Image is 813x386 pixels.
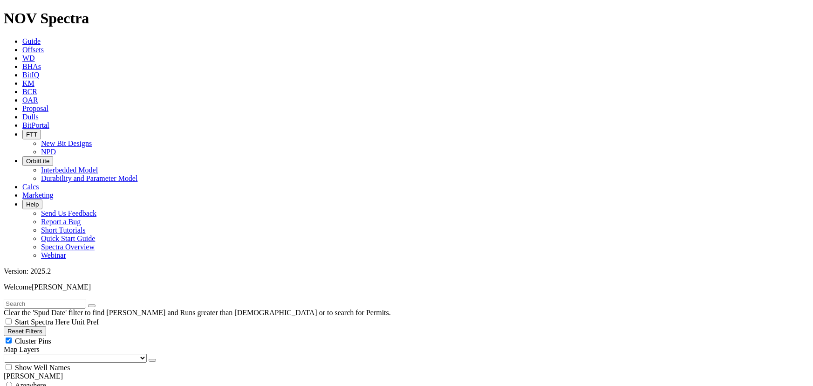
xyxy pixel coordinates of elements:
a: New Bit Designs [41,139,92,147]
button: Reset Filters [4,326,46,336]
a: Short Tutorials [41,226,86,234]
h1: NOV Spectra [4,10,809,27]
a: Interbedded Model [41,166,98,174]
a: OAR [22,96,38,104]
a: BitPortal [22,121,49,129]
button: FTT [22,130,41,139]
a: BitIQ [22,71,39,79]
input: Start Spectra Here [6,318,12,324]
a: NPD [41,148,56,156]
a: Send Us Feedback [41,209,96,217]
span: Unit Pref [71,318,99,326]
button: Help [22,200,42,209]
span: FTT [26,131,37,138]
a: Webinar [41,251,66,259]
input: Search [4,299,86,309]
span: Help [26,201,39,208]
span: Map Layers [4,345,40,353]
a: Proposal [22,104,48,112]
span: Show Well Names [15,364,70,372]
span: Clear the 'Spud Date' filter to find [PERSON_NAME] and Runs greater than [DEMOGRAPHIC_DATA] or to... [4,309,391,317]
span: OrbitLite [26,158,49,165]
a: Guide [22,37,41,45]
p: Welcome [4,283,809,291]
a: Quick Start Guide [41,234,95,242]
a: Calcs [22,183,39,191]
span: [PERSON_NAME] [32,283,91,291]
span: Start Spectra Here [15,318,69,326]
a: Dulls [22,113,39,121]
a: KM [22,79,34,87]
a: Spectra Overview [41,243,95,251]
a: Marketing [22,191,54,199]
a: WD [22,54,35,62]
a: BCR [22,88,37,96]
a: Report a Bug [41,218,81,226]
a: BHAs [22,62,41,70]
button: OrbitLite [22,156,53,166]
a: Durability and Parameter Model [41,174,138,182]
div: Version: 2025.2 [4,267,809,276]
div: [PERSON_NAME] [4,372,809,380]
span: Cluster Pins [15,337,51,345]
a: Offsets [22,46,44,54]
